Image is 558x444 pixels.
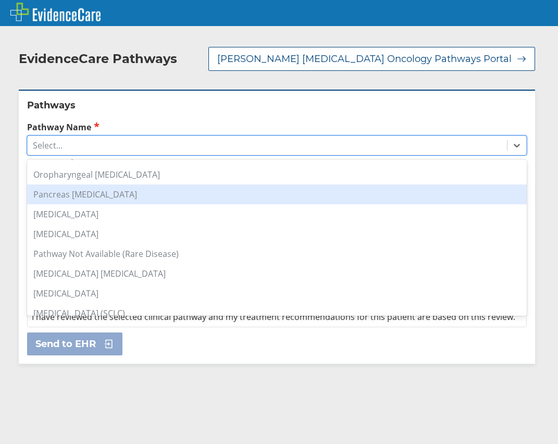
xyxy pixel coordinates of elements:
[33,140,63,151] div: Select...
[27,303,527,323] div: [MEDICAL_DATA] (SCLC)
[27,184,527,204] div: Pancreas [MEDICAL_DATA]
[27,224,527,244] div: [MEDICAL_DATA]
[27,165,527,184] div: Oropharyngeal [MEDICAL_DATA]
[27,99,527,112] h2: Pathways
[27,264,527,283] div: [MEDICAL_DATA] [MEDICAL_DATA]
[27,332,122,355] button: Send to EHR
[217,53,512,65] span: [PERSON_NAME] [MEDICAL_DATA] Oncology Pathways Portal
[35,338,96,350] span: Send to EHR
[27,121,527,133] label: Pathway Name
[27,244,527,264] div: Pathway Not Available (Rare Disease)
[10,3,101,21] img: EvidenceCare
[19,51,177,67] h2: EvidenceCare Pathways
[27,283,527,303] div: [MEDICAL_DATA]
[32,311,515,323] span: I have reviewed the selected clinical pathway and my treatment recommendations for this patient a...
[27,204,527,224] div: [MEDICAL_DATA]
[208,47,535,71] button: [PERSON_NAME] [MEDICAL_DATA] Oncology Pathways Portal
